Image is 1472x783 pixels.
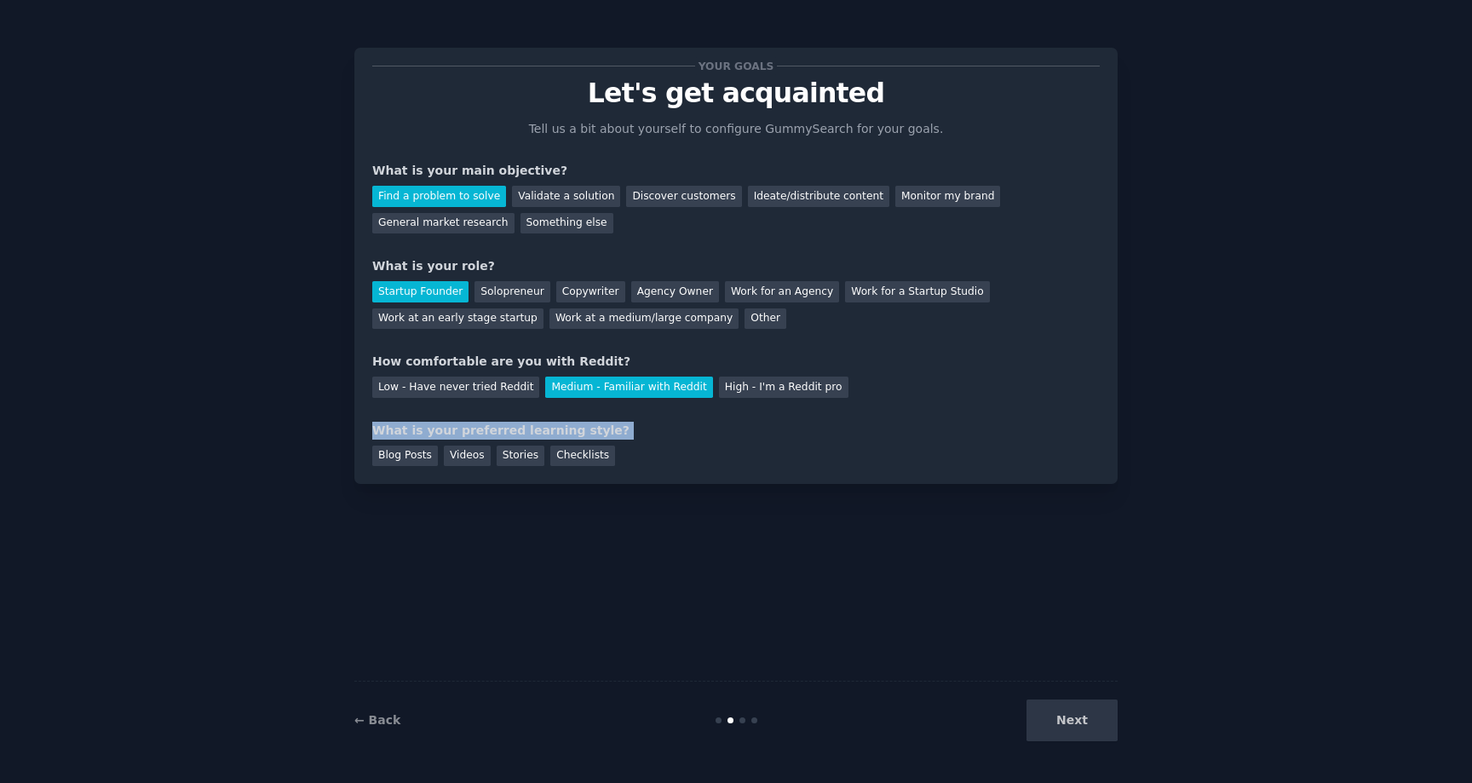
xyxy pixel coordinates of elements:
[372,162,1100,180] div: What is your main objective?
[372,377,539,398] div: Low - Have never tried Reddit
[556,281,625,302] div: Copywriter
[631,281,719,302] div: Agency Owner
[695,57,777,75] span: Your goals
[372,353,1100,371] div: How comfortable are you with Reddit?
[497,446,544,467] div: Stories
[372,422,1100,440] div: What is your preferred learning style?
[354,713,400,727] a: ← Back
[372,308,543,330] div: Work at an early stage startup
[372,78,1100,108] p: Let's get acquainted
[372,213,515,234] div: General market research
[719,377,848,398] div: High - I'm a Reddit pro
[745,308,786,330] div: Other
[372,281,469,302] div: Startup Founder
[372,186,506,207] div: Find a problem to solve
[521,120,951,138] p: Tell us a bit about yourself to configure GummySearch for your goals.
[520,213,613,234] div: Something else
[372,257,1100,275] div: What is your role?
[725,281,839,302] div: Work for an Agency
[545,377,712,398] div: Medium - Familiar with Reddit
[895,186,1000,207] div: Monitor my brand
[626,186,741,207] div: Discover customers
[512,186,620,207] div: Validate a solution
[444,446,491,467] div: Videos
[550,446,615,467] div: Checklists
[845,281,989,302] div: Work for a Startup Studio
[748,186,889,207] div: Ideate/distribute content
[372,446,438,467] div: Blog Posts
[549,308,739,330] div: Work at a medium/large company
[474,281,549,302] div: Solopreneur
